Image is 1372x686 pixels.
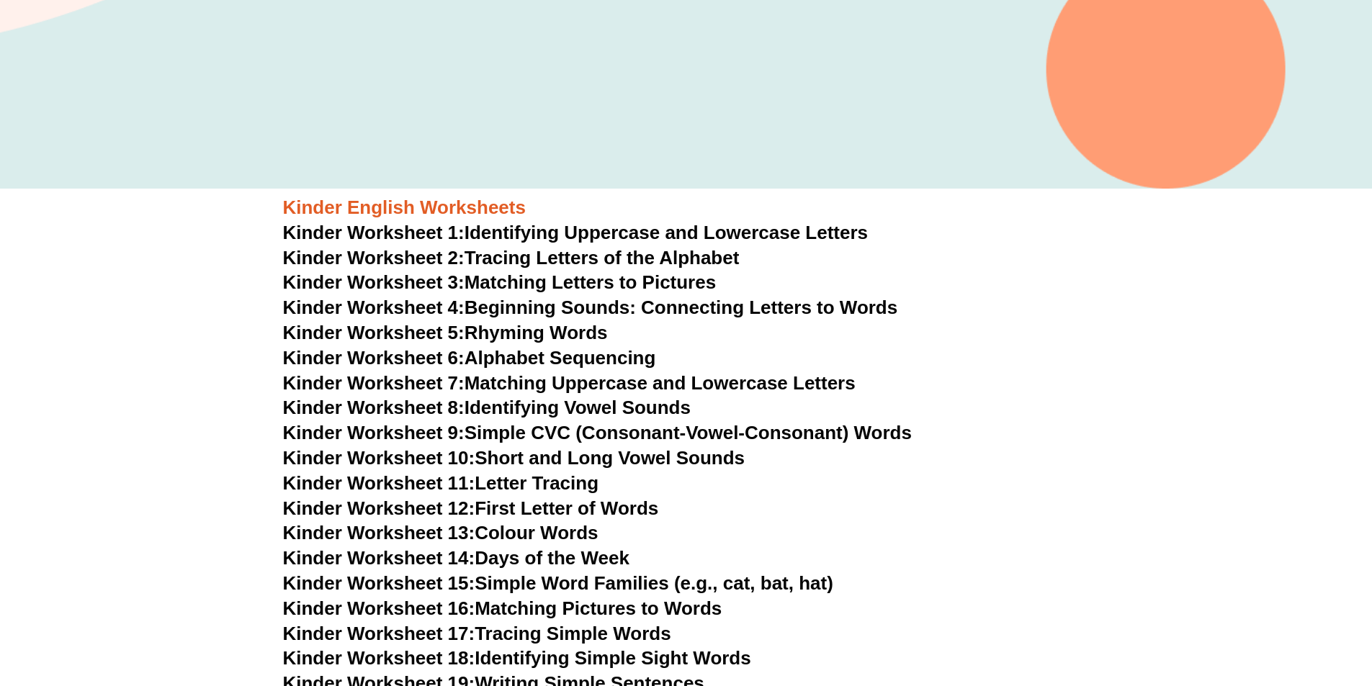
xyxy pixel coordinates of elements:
[283,422,465,443] span: Kinder Worksheet 9:
[283,522,598,543] a: Kinder Worksheet 13:Colour Words
[283,497,475,519] span: Kinder Worksheet 12:
[283,422,912,443] a: Kinder Worksheet 9:Simple CVC (Consonant-Vowel-Consonant) Words
[283,597,722,619] a: Kinder Worksheet 16:Matching Pictures to Words
[283,372,856,394] a: Kinder Worksheet 7:Matching Uppercase and Lowercase Letters
[283,647,751,669] a: Kinder Worksheet 18:Identifying Simple Sight Words
[283,472,599,494] a: Kinder Worksheet 11:Letter Tracing
[283,572,475,594] span: Kinder Worksheet 15:
[283,271,717,293] a: Kinder Worksheet 3:Matching Letters to Pictures
[283,623,671,644] a: Kinder Worksheet 17:Tracing Simple Words
[283,271,465,293] span: Kinder Worksheet 3:
[283,447,475,469] span: Kinder Worksheet 10:
[283,572,833,594] a: Kinder Worksheet 15:Simple Word Families (e.g., cat, bat, hat)
[283,647,475,669] span: Kinder Worksheet 18:
[283,222,465,243] span: Kinder Worksheet 1:
[283,297,898,318] a: Kinder Worksheet 4:Beginning Sounds: Connecting Letters to Words
[283,347,656,369] a: Kinder Worksheet 6:Alphabet Sequencing
[283,397,465,418] span: Kinder Worksheet 8:
[283,472,475,494] span: Kinder Worksheet 11:
[283,196,1090,220] h3: Kinder English Worksheets
[283,522,475,543] span: Kinder Worksheet 13:
[283,372,465,394] span: Kinder Worksheet 7:
[283,347,465,369] span: Kinder Worksheet 6:
[283,597,475,619] span: Kinder Worksheet 16:
[283,322,465,343] span: Kinder Worksheet 5:
[283,297,465,318] span: Kinder Worksheet 4:
[283,497,659,519] a: Kinder Worksheet 12:First Letter of Words
[283,222,869,243] a: Kinder Worksheet 1:Identifying Uppercase and Lowercase Letters
[283,247,465,268] span: Kinder Worksheet 2:
[283,322,608,343] a: Kinder Worksheet 5:Rhyming Words
[283,447,745,469] a: Kinder Worksheet 10:Short and Long Vowel Sounds
[283,547,629,569] a: Kinder Worksheet 14:Days of the Week
[283,397,691,418] a: Kinder Worksheet 8:Identifying Vowel Sounds
[283,247,740,268] a: Kinder Worksheet 2:Tracing Letters of the Alphabet
[1132,523,1372,686] iframe: Chat Widget
[283,547,475,569] span: Kinder Worksheet 14:
[283,623,475,644] span: Kinder Worksheet 17:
